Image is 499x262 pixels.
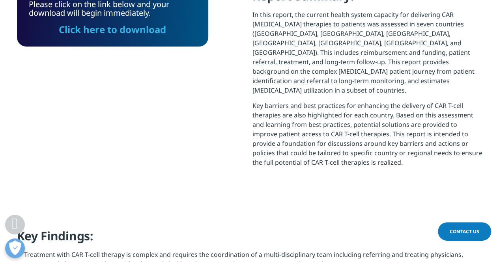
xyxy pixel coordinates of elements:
a: Contact Us [438,222,491,241]
p: In this report, the current health system capacity for delivering CAR [MEDICAL_DATA] therapies to... [252,10,482,101]
a: Click here to download [59,23,166,36]
p: Key barriers and best practices for enhancing the delivery of CAR T-cell therapies are also highl... [252,101,482,173]
span: Contact Us [450,228,479,235]
h4: Key Findings: [17,228,482,250]
button: Open Preferences [5,238,25,258]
